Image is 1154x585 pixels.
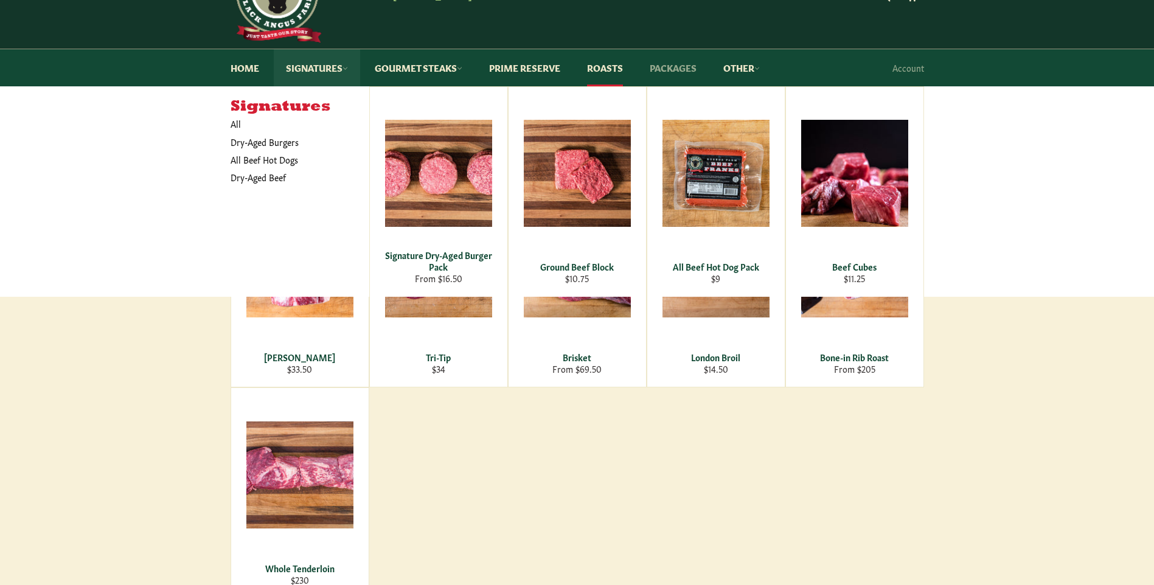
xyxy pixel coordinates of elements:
[377,351,499,363] div: Tri-Tip
[377,272,499,284] div: From $16.50
[363,49,474,86] a: Gourmet Steaks
[647,86,785,297] a: All Beef Hot Dog Pack All Beef Hot Dog Pack $9
[377,249,499,273] div: Signature Dry-Aged Burger Pack
[477,49,572,86] a: Prime Reserve
[516,351,638,363] div: Brisket
[516,363,638,375] div: From $69.50
[711,49,772,86] a: Other
[274,49,360,86] a: Signatures
[238,562,361,574] div: Whole Tenderloin
[793,272,916,284] div: $11.25
[224,151,357,168] a: All Beef Hot Dogs
[238,351,361,363] div: [PERSON_NAME]
[793,261,916,272] div: Beef Cubes
[231,99,369,116] h5: Signatures
[385,120,492,227] img: Signature Dry-Aged Burger Pack
[655,272,777,284] div: $9
[793,351,916,363] div: Bone-in Rib Roast
[524,120,631,227] img: Ground Beef Block
[369,86,508,297] a: Signature Dry-Aged Burger Pack Signature Dry-Aged Burger Pack From $16.50
[655,363,777,375] div: $14.50
[224,133,357,151] a: Dry-Aged Burgers
[246,421,353,528] img: Whole Tenderloin
[224,115,369,133] a: All
[516,261,638,272] div: Ground Beef Block
[655,261,777,272] div: All Beef Hot Dog Pack
[377,363,499,375] div: $34
[575,49,635,86] a: Roasts
[516,272,638,284] div: $10.75
[785,86,924,297] a: Beef Cubes Beef Cubes $11.25
[793,363,916,375] div: From $205
[218,49,271,86] a: Home
[508,86,647,297] a: Ground Beef Block Ground Beef Block $10.75
[886,50,930,86] a: Account
[224,168,357,186] a: Dry-Aged Beef
[638,49,709,86] a: Packages
[801,120,908,227] img: Beef Cubes
[655,351,777,363] div: London Broil
[662,120,770,227] img: All Beef Hot Dog Pack
[238,363,361,375] div: $33.50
